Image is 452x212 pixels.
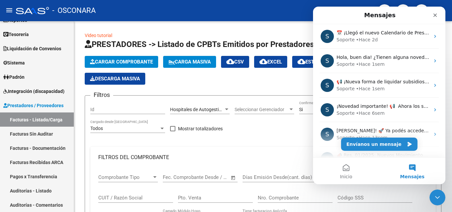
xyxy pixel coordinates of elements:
[85,73,145,85] button: Descarga Masiva
[3,88,65,95] span: Integración (discapacidad)
[196,174,228,180] input: Fecha fin
[297,58,305,65] mat-icon: cloud_download
[27,168,39,172] span: Inicio
[3,59,25,66] span: Sistema
[85,73,145,85] app-download-masive: Descarga masiva de comprobantes (adjuntos)
[297,59,331,65] span: Estandar
[23,54,42,61] div: Soporte
[3,45,61,52] span: Liquidación de Convenios
[3,31,29,38] span: Tesorería
[163,174,190,180] input: Fecha inicio
[98,174,152,180] span: Comprobante Tipo
[5,6,13,14] mat-icon: menu
[313,7,445,184] iframe: Intercom live chat
[163,56,216,68] button: Carga Masiva
[52,3,96,18] span: - OSCONARA
[23,128,42,135] div: Soporte
[3,73,24,81] span: Padrón
[230,174,237,182] button: Open calendar
[226,58,234,65] mat-icon: cloud_download
[90,76,140,82] span: Descarga Masiva
[90,147,436,168] mat-expansion-panel-header: FILTROS DEL COMPROBANTE
[8,146,21,159] div: Profile image for Soporte
[43,128,75,135] div: • Hace 13sem
[292,56,336,68] button: Estandar
[254,56,287,68] button: EXCEL
[8,97,21,110] div: Profile image for Soporte
[90,126,103,131] span: Todos
[90,90,113,100] h3: Filtros
[66,151,132,178] button: Mensajes
[28,131,105,144] button: Envíanos un mensaje
[170,107,224,112] span: Hospitales de Autogestión
[429,190,445,205] iframe: Intercom live chat
[259,59,282,65] span: EXCEL
[3,102,64,109] span: Prestadores / Proveedores
[90,59,153,65] span: Cargar Comprobante
[168,59,211,65] span: Carga Masiva
[98,154,420,161] mat-panel-title: FILTROS DEL COMPROBANTE
[43,103,72,110] div: • Hace 6sem
[226,59,244,65] span: CSV
[85,56,158,68] button: Cargar Comprobante
[23,146,435,151] span: 📣 Res. 01/2025: Nuevos Movimientos [PERSON_NAME]! Te traemos las últimas Altas y Bajas relacionad...
[259,58,267,65] mat-icon: cloud_download
[85,40,367,49] span: PRESTADORES -> Listado de CPBTs Emitidos por Prestadores / Proveedores
[87,168,112,172] span: Mensajes
[221,56,249,68] button: CSV
[85,33,112,38] a: Video tutorial
[23,103,42,110] div: Soporte
[8,72,21,85] div: Profile image for Soporte
[43,54,72,61] div: • Hace 1sem
[178,125,223,133] span: Mostrar totalizadores
[235,107,288,112] span: Seleccionar Gerenciador
[43,79,72,86] div: • Hace 1sem
[8,121,21,134] div: Profile image for Soporte
[299,107,303,112] span: Si
[23,79,42,86] div: Soporte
